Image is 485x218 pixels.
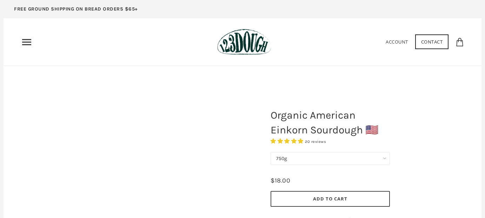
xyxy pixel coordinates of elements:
[4,4,148,18] a: FREE GROUND SHIPPING ON BREAD ORDERS $65+
[265,104,395,141] h1: Organic American Einkorn Sourdough 🇺🇸
[415,34,449,49] a: Contact
[217,29,271,55] img: 123Dough Bakery
[21,37,32,48] nav: Primary
[271,176,290,186] div: $18.00
[305,139,326,144] span: 20 reviews
[386,39,408,45] a: Account
[14,5,138,13] p: FREE GROUND SHIPPING ON BREAD ORDERS $65+
[271,138,305,144] span: 4.95 stars
[271,191,390,207] button: Add to Cart
[313,196,347,202] span: Add to Cart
